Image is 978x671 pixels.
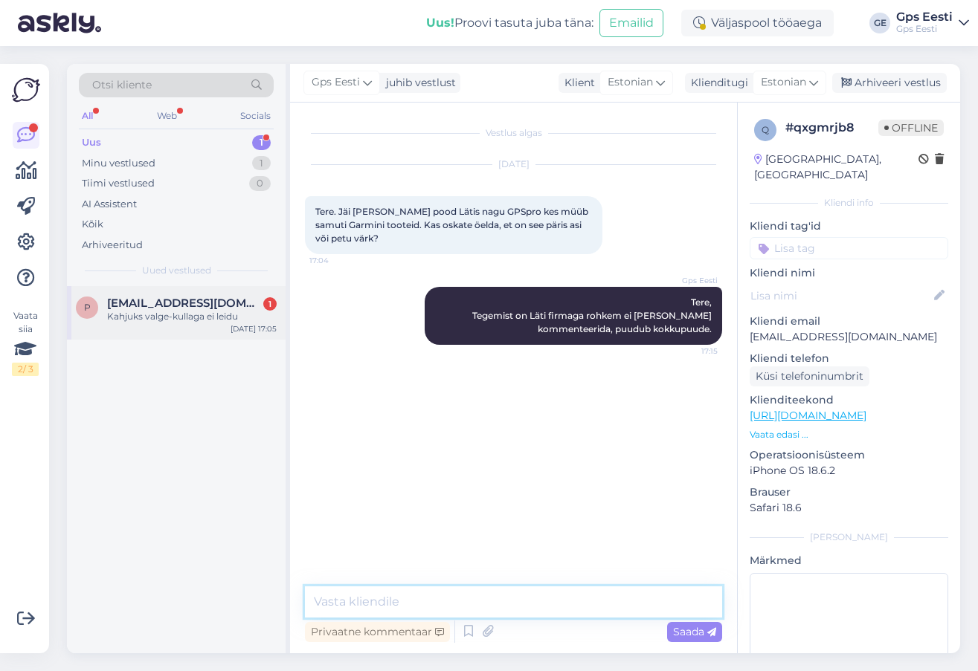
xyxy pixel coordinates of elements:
[12,76,40,104] img: Askly Logo
[761,74,806,91] span: Estonian
[263,297,277,311] div: 1
[249,176,271,191] div: 0
[750,196,948,210] div: Kliendi info
[754,152,919,183] div: [GEOGRAPHIC_DATA], [GEOGRAPHIC_DATA]
[154,106,180,126] div: Web
[92,77,152,93] span: Otsi kliente
[82,176,155,191] div: Tiimi vestlused
[315,206,591,244] span: Tere. Jäi [PERSON_NAME] pood Lätis nagu GPSpro kes müüb samuti Garmini tooteid. Kas oskate öelda,...
[82,135,101,150] div: Uus
[237,106,274,126] div: Socials
[107,310,277,323] div: Kahjuks valge-kullaga ei leidu
[305,158,722,171] div: [DATE]
[750,531,948,544] div: [PERSON_NAME]
[750,500,948,516] p: Safari 18.6
[750,463,948,479] p: iPhone OS 18.6.2
[896,11,969,35] a: Gps EestiGps Eesti
[426,16,454,30] b: Uus!
[305,126,722,140] div: Vestlus algas
[79,106,96,126] div: All
[252,156,271,171] div: 1
[750,351,948,366] p: Kliendi telefon
[896,11,953,23] div: Gps Eesti
[426,14,593,32] div: Proovi tasuta juba täna:
[107,296,262,310] span: Piia.maidla@gmail.com
[252,135,271,150] div: 1
[12,309,39,376] div: Vaata siia
[681,10,834,36] div: Väljaspool tööaega
[869,13,890,33] div: GE
[608,74,653,91] span: Estonian
[662,275,718,286] span: Gps Eesti
[685,75,748,91] div: Klienditugi
[750,329,948,345] p: [EMAIL_ADDRESS][DOMAIN_NAME]
[750,484,948,500] p: Brauser
[762,124,769,135] span: q
[82,197,137,212] div: AI Assistent
[380,75,456,91] div: juhib vestlust
[750,218,948,234] p: Kliendi tag'id
[231,323,277,334] div: [DATE] 17:05
[305,622,450,642] div: Privaatne kommentaar
[12,363,39,376] div: 2 / 3
[309,255,365,266] span: 17:04
[750,314,948,329] p: Kliendi email
[750,288,931,304] input: Lisa nimi
[82,156,155,171] div: Minu vestlused
[750,553,948,568] p: Märkmed
[896,23,953,35] div: Gps Eesti
[82,238,143,253] div: Arhiveeritud
[599,9,663,37] button: Emailid
[785,119,878,137] div: # qxgmrjb8
[878,120,944,136] span: Offline
[472,296,714,334] span: Tere, Tegemist on Läti firmaga rohkem ei [PERSON_NAME] kommenteerida, puudub kokkupuude.
[750,447,948,463] p: Operatsioonisüsteem
[82,217,103,232] div: Kõik
[750,409,866,422] a: [URL][DOMAIN_NAME]
[559,75,595,91] div: Klient
[673,625,716,638] span: Saada
[750,237,948,259] input: Lisa tag
[142,264,211,277] span: Uued vestlused
[662,346,718,357] span: 17:15
[750,366,869,386] div: Küsi telefoninumbrit
[750,428,948,441] p: Vaata edasi ...
[750,265,948,281] p: Kliendi nimi
[832,73,947,93] div: Arhiveeri vestlus
[84,302,91,313] span: P
[750,392,948,408] p: Klienditeekond
[312,74,360,91] span: Gps Eesti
